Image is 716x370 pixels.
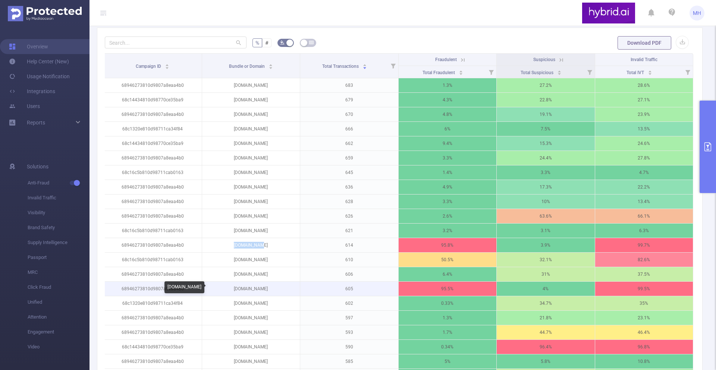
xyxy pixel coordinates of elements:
[300,93,398,107] p: 679
[300,238,398,252] p: 614
[557,69,562,74] div: Sort
[300,209,398,223] p: 626
[595,195,693,209] p: 13.4%
[399,165,497,180] p: 1.4%
[595,151,693,165] p: 27.8%
[300,107,398,121] p: 670
[399,253,497,267] p: 50.5%
[9,54,69,69] a: Help Center (New)
[497,209,595,223] p: 63.6%
[104,282,202,296] p: 68946273810d9807a8eaa4b0
[202,325,300,339] p: [DOMAIN_NAME]
[533,57,555,62] span: Suspicious
[595,325,693,339] p: 46.4%
[309,40,314,45] i: icon: table
[300,282,398,296] p: 605
[202,195,300,209] p: [DOMAIN_NAME]
[28,220,89,235] span: Brand Safety
[9,99,40,114] a: Users
[300,224,398,238] p: 621
[595,282,693,296] p: 99.5%
[300,195,398,209] p: 628
[595,253,693,267] p: 82.6%
[595,107,693,121] p: 23.9%
[255,40,259,46] span: %
[104,93,202,107] p: 68c14434810d98770ce35ba9
[399,93,497,107] p: 4.3%
[497,165,595,180] p: 3.3%
[388,54,398,78] i: Filter menu
[497,267,595,281] p: 31%
[399,180,497,194] p: 4.9%
[497,136,595,151] p: 15.3%
[399,267,497,281] p: 6.4%
[459,69,463,72] i: icon: caret-up
[136,64,162,69] span: Campaign ID
[268,66,273,68] i: icon: caret-down
[399,209,497,223] p: 2.6%
[300,253,398,267] p: 610
[28,295,89,310] span: Unified
[202,238,300,252] p: [DOMAIN_NAME]
[8,6,82,21] img: Protected Media
[497,311,595,325] p: 21.8%
[497,122,595,136] p: 7.5%
[202,340,300,354] p: [DOMAIN_NAME]
[202,165,300,180] p: [DOMAIN_NAME]
[104,180,202,194] p: 68946273810d9807a8eaa4b0
[648,69,652,74] div: Sort
[202,311,300,325] p: [DOMAIN_NAME]
[27,115,45,130] a: Reports
[497,296,595,310] p: 34.7%
[521,70,555,75] span: Total Suspicious
[202,354,300,369] p: [DOMAIN_NAME]
[104,311,202,325] p: 68946273810d9807a8eaa4b0
[399,195,497,209] p: 3.3%
[631,57,657,62] span: Invalid Traffic
[459,72,463,74] i: icon: caret-down
[202,253,300,267] p: [DOMAIN_NAME]
[104,78,202,92] p: 68946273810d9807a8eaa4b0
[202,267,300,281] p: [DOMAIN_NAME]
[9,39,48,54] a: Overview
[648,69,652,72] i: icon: caret-up
[595,267,693,281] p: 37.5%
[362,66,367,68] i: icon: caret-down
[595,78,693,92] p: 28.6%
[202,282,300,296] p: [DOMAIN_NAME]
[595,122,693,136] p: 13.5%
[165,63,169,67] div: Sort
[202,296,300,310] p: [DOMAIN_NAME]
[584,66,595,78] i: Filter menu
[399,282,497,296] p: 95.5%
[104,136,202,151] p: 68c14434810d98770ce35ba9
[202,209,300,223] p: [DOMAIN_NAME]
[104,151,202,165] p: 68946273810d9807a8eaa4b0
[202,122,300,136] p: [DOMAIN_NAME]
[595,136,693,151] p: 24.6%
[595,296,693,310] p: 35%
[300,78,398,92] p: 683
[399,340,497,354] p: 0.34%
[104,267,202,281] p: 68946273810d9807a8eaa4b0
[300,325,398,339] p: 593
[497,180,595,194] p: 17.3%
[557,69,561,72] i: icon: caret-up
[497,238,595,252] p: 3.9%
[27,159,48,174] span: Solutions
[595,180,693,194] p: 22.2%
[557,72,561,74] i: icon: caret-down
[202,180,300,194] p: [DOMAIN_NAME]
[28,250,89,265] span: Passport
[497,282,595,296] p: 4%
[202,78,300,92] p: [DOMAIN_NAME]
[202,107,300,121] p: [DOMAIN_NAME]
[28,265,89,280] span: MRC
[104,296,202,310] p: 68c1320e810d98711ca34f84
[202,93,300,107] p: [DOMAIN_NAME]
[300,122,398,136] p: 666
[28,205,89,220] span: Visibility
[28,175,89,190] span: Anti-Fraud
[486,66,496,78] i: Filter menu
[497,354,595,369] p: 5.8%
